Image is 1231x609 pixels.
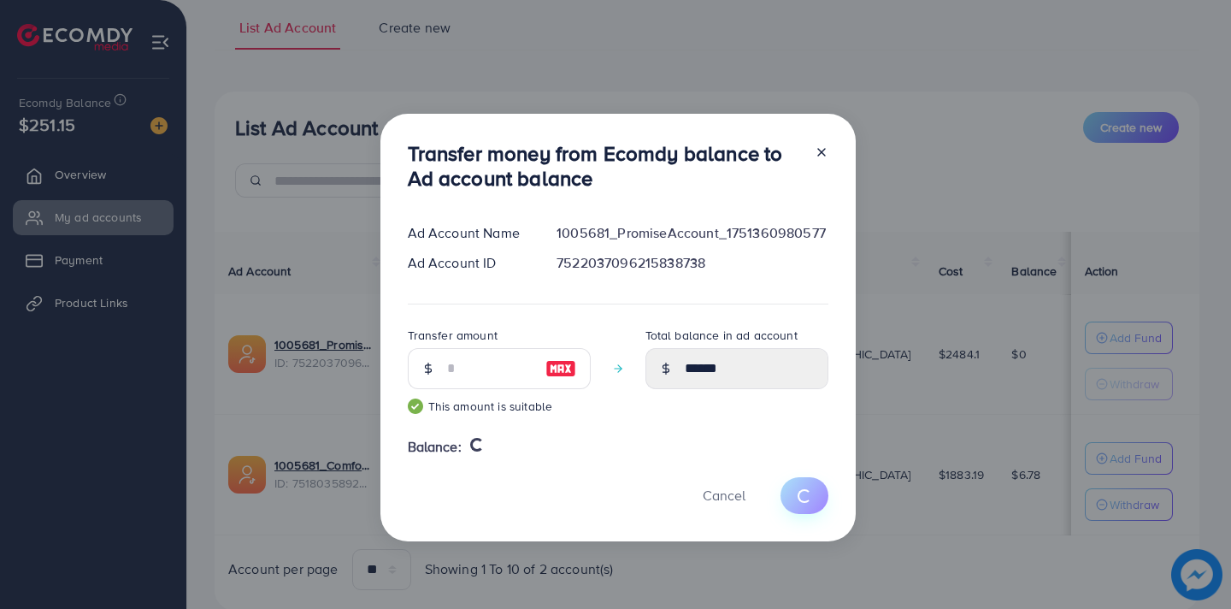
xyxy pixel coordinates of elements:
[543,253,841,273] div: 7522037096215838738
[408,437,462,457] span: Balance:
[681,477,767,514] button: Cancel
[394,253,544,273] div: Ad Account ID
[645,327,798,344] label: Total balance in ad account
[545,358,576,379] img: image
[408,327,498,344] label: Transfer amount
[408,399,423,414] img: guide
[543,223,841,243] div: 1005681_PromiseAccount_1751360980577
[408,141,801,191] h3: Transfer money from Ecomdy balance to Ad account balance
[408,398,591,415] small: This amount is suitable
[394,223,544,243] div: Ad Account Name
[703,486,745,505] span: Cancel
